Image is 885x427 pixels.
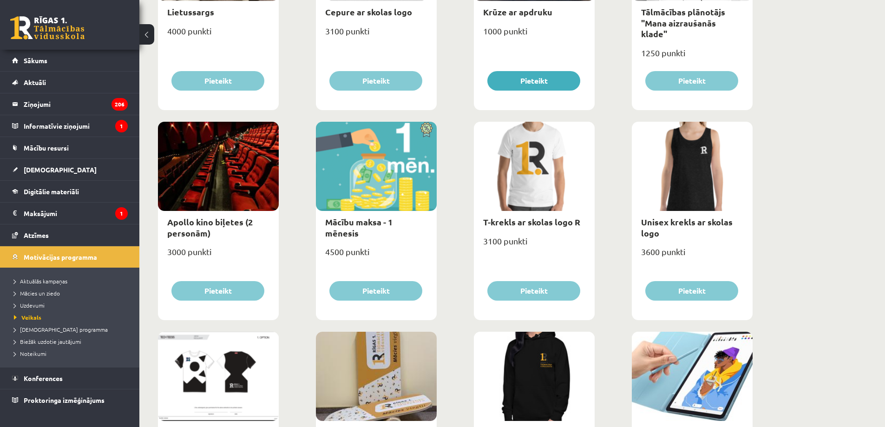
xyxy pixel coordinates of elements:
[14,277,130,285] a: Aktuālās kampaņas
[171,281,264,301] button: Pieteikt
[24,56,47,65] span: Sākums
[24,253,97,261] span: Motivācijas programma
[24,93,128,115] legend: Ziņojumi
[171,71,264,91] button: Pieteikt
[14,302,45,309] span: Uzdevumi
[474,233,595,256] div: 3100 punkti
[10,16,85,39] a: Rīgas 1. Tālmācības vidusskola
[325,7,412,17] a: Cepure ar skolas logo
[111,98,128,111] i: 206
[487,281,580,301] button: Pieteikt
[12,137,128,158] a: Mācību resursi
[14,337,130,346] a: Biežāk uzdotie jautājumi
[12,368,128,389] a: Konferences
[158,23,279,46] div: 4000 punkti
[167,7,214,17] a: Lietussargs
[325,217,393,238] a: Mācību maksa - 1 mēnesis
[14,325,130,334] a: [DEMOGRAPHIC_DATA] programma
[474,23,595,46] div: 1000 punkti
[12,224,128,246] a: Atzīmes
[329,281,422,301] button: Pieteikt
[115,120,128,132] i: 1
[14,289,60,297] span: Mācies un ziedo
[641,217,733,238] a: Unisex krekls ar skolas logo
[12,159,128,180] a: [DEMOGRAPHIC_DATA]
[14,314,41,321] span: Veikals
[645,281,738,301] button: Pieteikt
[24,187,79,196] span: Digitālie materiāli
[14,301,130,309] a: Uzdevumi
[14,326,108,333] span: [DEMOGRAPHIC_DATA] programma
[12,246,128,268] a: Motivācijas programma
[483,7,552,17] a: Krūze ar apdruku
[12,389,128,411] a: Proktoringa izmēģinājums
[12,72,128,93] a: Aktuāli
[12,115,128,137] a: Informatīvie ziņojumi1
[158,244,279,267] div: 3000 punkti
[14,350,46,357] span: Noteikumi
[12,181,128,202] a: Digitālie materiāli
[24,78,46,86] span: Aktuāli
[12,50,128,71] a: Sākums
[24,231,49,239] span: Atzīmes
[12,93,128,115] a: Ziņojumi206
[416,122,437,138] img: Atlaide
[115,207,128,220] i: 1
[14,338,81,345] span: Biežāk uzdotie jautājumi
[14,349,130,358] a: Noteikumi
[24,203,128,224] legend: Maksājumi
[641,7,725,39] a: Tālmācības plānotājs "Mana aizraušanās klade"
[632,45,753,68] div: 1250 punkti
[24,396,105,404] span: Proktoringa izmēģinājums
[483,217,580,227] a: T-krekls ar skolas logo R
[24,115,128,137] legend: Informatīvie ziņojumi
[632,244,753,267] div: 3600 punkti
[24,374,63,382] span: Konferences
[487,71,580,91] button: Pieteikt
[316,244,437,267] div: 4500 punkti
[24,165,97,174] span: [DEMOGRAPHIC_DATA]
[645,71,738,91] button: Pieteikt
[14,277,67,285] span: Aktuālās kampaņas
[12,203,128,224] a: Maksājumi1
[167,217,253,238] a: Apollo kino biļetes (2 personām)
[14,313,130,322] a: Veikals
[316,23,437,46] div: 3100 punkti
[24,144,69,152] span: Mācību resursi
[329,71,422,91] button: Pieteikt
[14,289,130,297] a: Mācies un ziedo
